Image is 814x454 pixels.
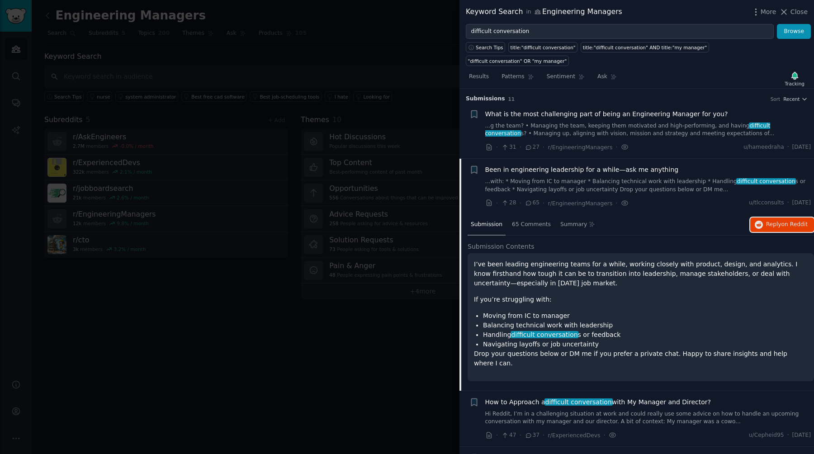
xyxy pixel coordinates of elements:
button: Close [779,7,808,17]
div: "difficult conversation" OR "my manager" [468,58,567,64]
div: title:"difficult conversation" AND title:"my manager" [583,44,707,51]
span: · [787,143,789,151]
span: More [761,7,776,17]
div: Sort [771,96,781,102]
span: u/Cepheid95 [749,431,784,440]
p: I’ve been leading engineering teams for a while, working closely with product, design, and analyt... [474,260,808,288]
span: [DATE] [792,199,811,207]
a: Ask [594,70,620,88]
a: title:"difficult conversation" [508,42,577,52]
span: 37 [525,431,540,440]
span: · [520,142,521,152]
span: Recent [783,96,800,102]
span: 47 [501,431,516,440]
a: How to Approach adifficult conversationwith My Manager and Director? [485,397,711,407]
div: title:"difficult conversation" [511,44,576,51]
a: Been in engineering leadership for a while—ask me anything [485,165,679,175]
button: Tracking [781,69,808,88]
span: difficult conversation [511,331,579,338]
span: · [543,430,544,440]
span: r/ExperiencedDevs [548,432,601,439]
span: Ask [597,73,607,81]
span: How to Approach a with My Manager and Director? [485,397,711,407]
span: 11 [508,96,515,102]
span: Submission Contents [468,242,535,251]
p: Drop your questions below or DM me if you prefer a private chat. Happy to share insights and help... [474,349,808,368]
a: ...with: * Moving from IC to manager * Balancing technical work with leadership * Handlingdifficu... [485,178,811,194]
span: · [496,199,498,208]
span: Reply [766,221,808,229]
li: Navigating layoffs or job uncertainty [483,340,808,349]
button: Search Tips [466,42,505,52]
button: Browse [777,24,811,39]
span: Sentiment [547,73,575,81]
span: · [603,430,605,440]
span: Results [469,73,489,81]
li: Handling s or feedback [483,330,808,340]
div: Keyword Search Engineering Managers [466,6,622,18]
span: · [787,199,789,207]
span: u/hameedraha [743,143,784,151]
span: · [496,430,498,440]
a: Results [466,70,492,88]
div: Tracking [785,80,805,87]
span: · [520,199,521,208]
span: difficult conversation [544,398,613,406]
span: u/tlcconsults [749,199,784,207]
span: r/EngineeringManagers [548,200,613,207]
a: Sentiment [544,70,588,88]
span: [DATE] [792,431,811,440]
button: Replyon Reddit [750,218,814,232]
span: in [526,8,531,16]
span: 31 [501,143,516,151]
li: Moving from IC to manager [483,311,808,321]
p: If you’re struggling with: [474,295,808,304]
span: on Reddit [781,221,808,227]
span: · [615,142,617,152]
span: 65 [525,199,540,207]
li: Balancing technical work with leadership [483,321,808,330]
span: · [787,431,789,440]
span: difficult conversation [736,178,796,184]
a: ...g the team? • Managing the team, keeping them motivated and high-performing, and havingdifficu... [485,122,811,138]
span: Submission [471,221,502,229]
span: r/EngineeringManagers [548,144,613,151]
span: 65 Comments [512,221,551,229]
button: More [751,7,776,17]
span: Search Tips [476,44,503,51]
span: Close [790,7,808,17]
a: Patterns [498,70,537,88]
span: [DATE] [792,143,811,151]
a: "difficult conversation" OR "my manager" [466,56,569,66]
span: · [615,199,617,208]
span: · [520,430,521,440]
span: Summary [560,221,587,229]
input: Try a keyword related to your business [466,24,774,39]
span: · [543,199,544,208]
a: title:"difficult conversation" AND title:"my manager" [581,42,709,52]
span: Submission s [466,95,505,103]
button: Recent [783,96,808,102]
span: 28 [501,199,516,207]
span: · [543,142,544,152]
span: 27 [525,143,540,151]
span: · [496,142,498,152]
a: What is the most challenging part of being an Engineering Manager for you? [485,109,728,119]
span: Patterns [502,73,524,81]
a: Hi Reddit, I’m in a challenging situation at work and could really use some advice on how to hand... [485,410,811,426]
